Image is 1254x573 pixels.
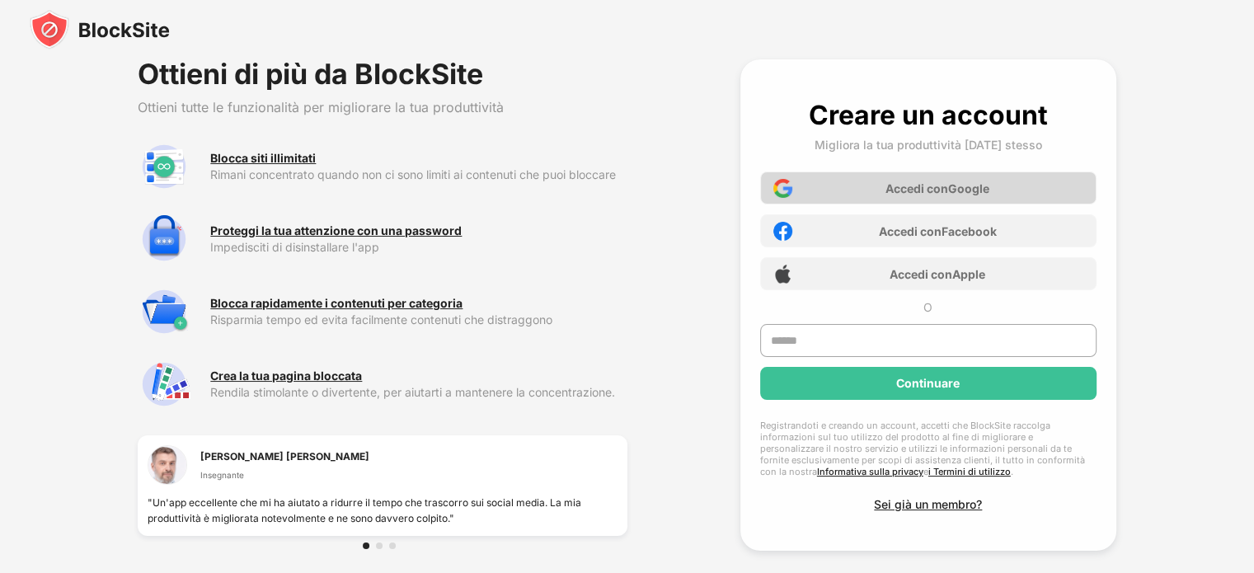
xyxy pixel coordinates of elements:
[928,466,1011,477] a: i Termini di utilizzo
[923,466,928,477] font: e
[890,267,952,281] font: Accedi con
[896,376,960,390] font: Continuare
[138,57,483,91] font: Ottieni di più da BlockSite
[773,265,792,284] img: apple-icon.png
[30,10,170,49] img: blocksite-icon-black.svg
[210,312,552,326] font: Risparmia tempo ed evita facilmente contenuti che distraggono
[200,450,369,463] font: [PERSON_NAME] [PERSON_NAME]
[942,224,997,238] font: Facebook
[923,300,932,314] font: O
[760,420,1085,477] font: Registrandoti e creando un account, accetti che BlockSite raccolga informazioni sul tuo utilizzo ...
[210,151,316,165] font: Blocca siti illimitati
[210,167,616,181] font: Rimani concentrato quando non ci sono limiti ai contenuti che puoi bloccare
[210,296,463,310] font: Blocca rapidamente i contenuti per categoria
[773,222,792,241] img: facebook-icon.png
[885,181,948,195] font: Accedi con
[148,445,187,485] img: testimonial-1.jpg
[138,213,190,265] img: premium-password-protection.svg
[952,267,985,281] font: Apple
[138,285,190,338] img: premium-category.svg
[200,470,244,480] font: Insegnante
[138,140,190,193] img: premium-unlimited-blocklist.svg
[148,496,581,524] font: "Un'app eccellente che mi ha aiutato a ridurre il tempo che trascorro sui social media. La mia pr...
[809,99,1048,131] font: Creare un account
[138,358,190,411] img: premium-customize-block-page.svg
[1011,466,1013,477] font: .
[817,466,923,477] a: Informativa sulla privacy
[210,223,462,237] font: Proteggi la tua attenzione con una password
[773,179,792,198] img: google-icon.png
[948,181,989,195] font: Google
[815,138,1042,152] font: Migliora la tua produttività [DATE] stesso
[138,99,504,115] font: Ottieni tutte le funzionalità per migliorare la tua produttività
[210,240,379,254] font: Impedisciti di disinstallare l'app
[210,385,615,399] font: Rendila stimolante o divertente, per aiutarti a mantenere la concentrazione.
[879,224,942,238] font: Accedi con
[874,497,982,511] font: Sei già un membro?
[210,369,362,383] font: Crea la tua pagina bloccata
